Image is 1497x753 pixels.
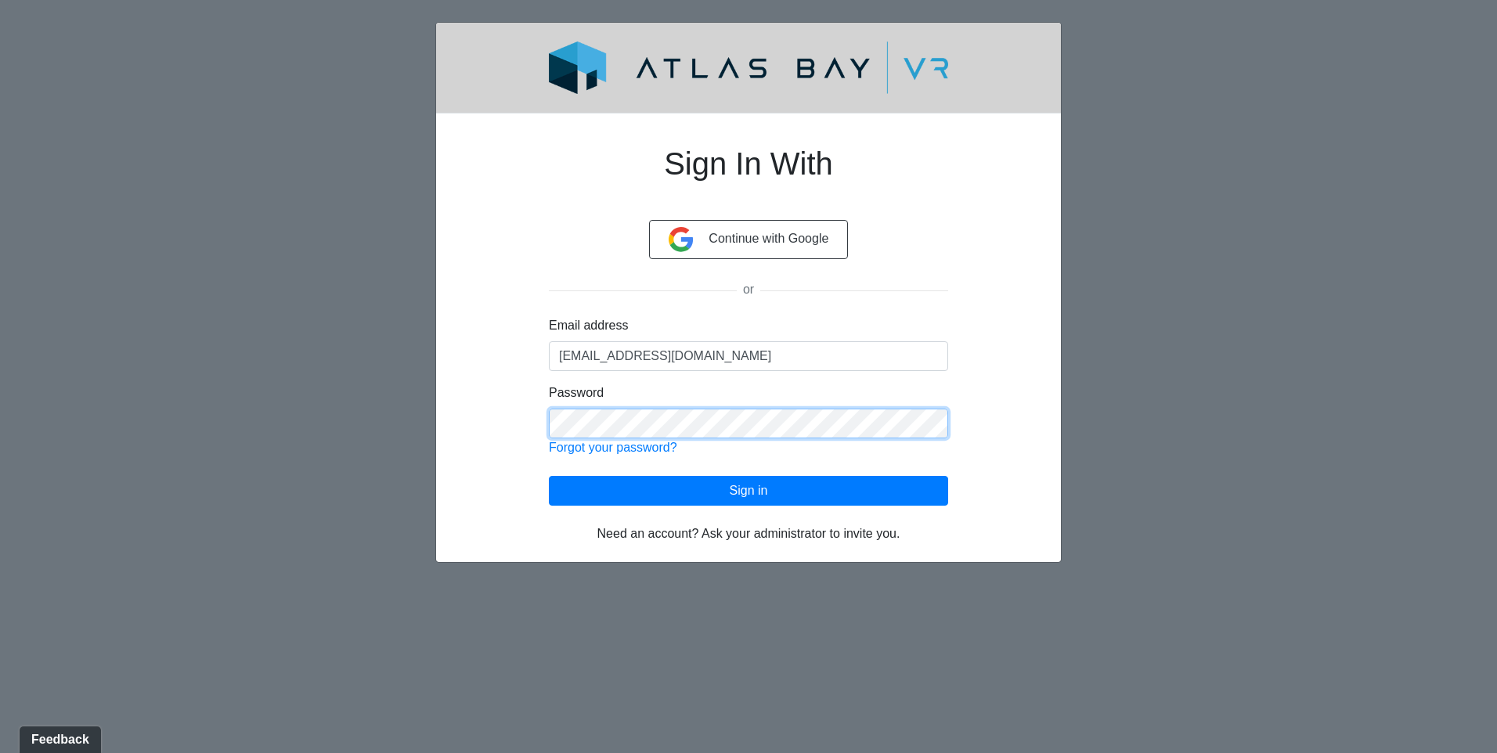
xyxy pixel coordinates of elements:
[12,722,104,753] iframe: Ybug feedback widget
[549,126,948,220] h1: Sign In With
[511,41,986,94] img: logo
[549,341,948,371] input: Enter email
[549,476,948,506] button: Sign in
[549,384,604,402] label: Password
[649,220,849,259] button: Continue with Google
[549,441,677,454] a: Forgot your password?
[709,232,828,245] span: Continue with Google
[737,283,760,296] span: or
[549,316,628,335] label: Email address
[597,527,900,540] span: Need an account? Ask your administrator to invite you.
